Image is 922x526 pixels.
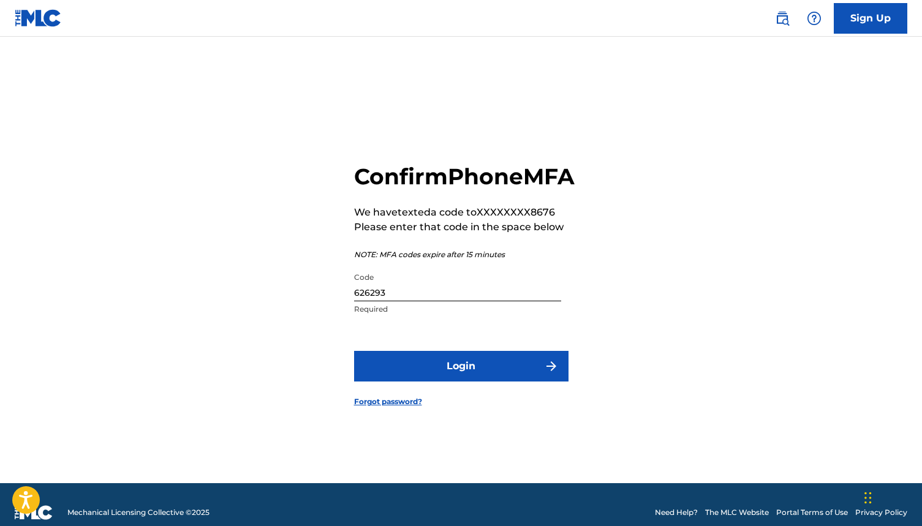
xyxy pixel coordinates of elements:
p: Please enter that code in the space below [354,220,575,235]
a: Need Help? [655,507,698,518]
a: The MLC Website [705,507,769,518]
h2: Confirm Phone MFA [354,163,575,190]
div: Drag [864,479,872,516]
img: search [775,11,790,26]
a: Public Search [770,6,795,31]
div: Help [802,6,826,31]
img: help [807,11,822,26]
p: NOTE: MFA codes expire after 15 minutes [354,249,575,260]
a: Sign Up [834,3,907,34]
p: Required [354,304,561,315]
p: We have texted a code to XXXXXXXX8676 [354,205,575,220]
a: Privacy Policy [855,507,907,518]
a: Portal Terms of Use [776,507,848,518]
img: f7272a7cc735f4ea7f67.svg [544,359,559,374]
iframe: Chat Widget [861,467,922,526]
a: Forgot password? [354,396,422,407]
img: logo [15,505,53,520]
button: Login [354,351,569,381]
span: Mechanical Licensing Collective © 2025 [67,507,210,518]
img: MLC Logo [15,9,62,27]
